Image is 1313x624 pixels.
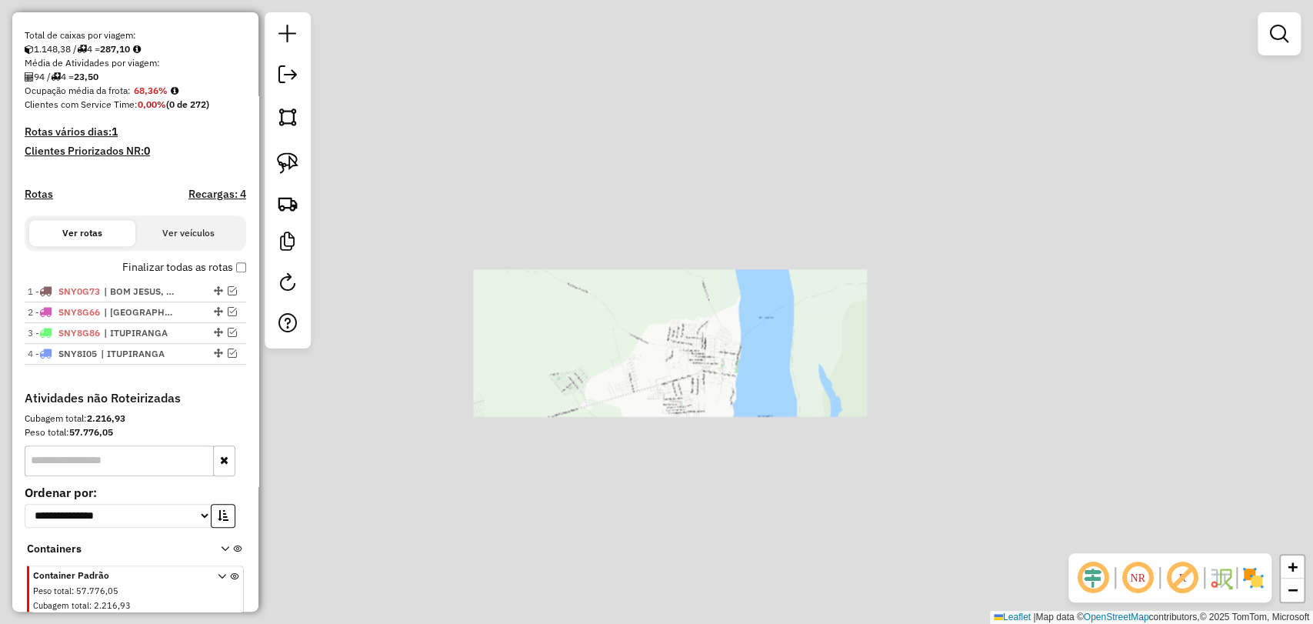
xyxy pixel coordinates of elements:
[89,600,92,611] span: :
[1241,566,1265,590] img: Exibir/Ocultar setores
[994,612,1031,622] a: Leaflet
[69,426,113,438] strong: 57.776,05
[25,45,34,54] i: Cubagem total roteirizado
[25,28,246,42] div: Total de caixas por viagem:
[1075,559,1111,596] span: Ocultar deslocamento
[58,327,100,339] span: SNY8G86
[271,186,305,220] a: Criar rota
[1288,580,1298,599] span: −
[104,305,175,319] span: SÃO DOMINGOS, VILA 01 DE MARÇO
[33,586,72,596] span: Peso total
[77,45,87,54] i: Total de rotas
[104,285,175,299] span: BOM JESUS, RONDON
[25,188,53,201] a: Rotas
[28,327,100,339] span: 3 -
[25,70,246,84] div: 94 / 4 =
[122,259,246,275] label: Finalizar todas as rotas
[28,285,100,297] span: 1 -
[272,59,303,94] a: Exportar sessão
[29,220,135,246] button: Ver rotas
[112,125,118,138] strong: 1
[228,349,237,358] em: Visualizar rota
[228,307,237,316] em: Visualizar rota
[214,328,223,337] em: Alterar sequência das rotas
[1119,559,1156,596] span: Ocultar NR
[28,348,97,359] span: 4 -
[277,152,298,174] img: Selecionar atividades - laço
[33,569,199,582] span: Container Padrão
[133,45,141,54] i: Meta Caixas/viagem: 220,00 Diferença: 67,10
[1288,557,1298,576] span: +
[94,600,131,611] span: 2.216,93
[25,72,34,82] i: Total de Atividades
[166,98,209,110] strong: (0 de 272)
[1281,556,1304,579] a: Zoom in
[171,86,178,95] em: Média calculada utilizando a maior ocupação (%Peso ou %Cubagem) de cada rota da sessão. Rotas cro...
[1281,579,1304,602] a: Zoom out
[1084,612,1149,622] a: OpenStreetMap
[144,144,150,158] strong: 0
[27,541,201,557] span: Containers
[33,600,89,611] span: Cubagem total
[100,43,130,55] strong: 287,10
[104,326,175,340] span: ITUPIRANGA
[277,106,298,128] img: Selecionar atividades - polígono
[272,226,303,261] a: Criar modelo
[87,412,125,424] strong: 2.216,93
[135,220,242,246] button: Ver veículos
[138,98,166,110] strong: 0,00%
[76,586,118,596] span: 57.776,05
[58,348,97,359] span: SNY8I05
[990,611,1313,624] div: Map data © contributors,© 2025 TomTom, Microsoft
[236,262,246,272] input: Finalizar todas as rotas
[25,42,246,56] div: 1.148,38 / 4 =
[272,18,303,53] a: Nova sessão e pesquisa
[1164,559,1201,596] span: Exibir rótulo
[25,85,131,96] span: Ocupação média da frota:
[214,307,223,316] em: Alterar sequência das rotas
[188,188,246,201] h4: Recargas: 4
[74,71,98,82] strong: 23,50
[72,586,74,596] span: :
[51,72,61,82] i: Total de rotas
[1033,612,1035,622] span: |
[277,192,298,214] img: Criar rota
[214,349,223,358] em: Alterar sequência das rotas
[25,145,246,158] h4: Clientes Priorizados NR:
[211,504,235,528] button: Ordem crescente
[25,412,246,425] div: Cubagem total:
[25,98,138,110] span: Clientes com Service Time:
[25,483,246,502] label: Ordenar por:
[214,286,223,295] em: Alterar sequência das rotas
[134,85,168,96] strong: 68,36%
[58,306,100,318] span: SNY8G66
[25,125,246,138] h4: Rotas vários dias:
[25,56,246,70] div: Média de Atividades por viagem:
[272,267,303,302] a: Reroteirizar Sessão
[228,286,237,295] em: Visualizar rota
[228,328,237,337] em: Visualizar rota
[1208,566,1233,590] img: Fluxo de ruas
[1264,18,1295,49] a: Exibir filtros
[25,425,246,439] div: Peso total:
[58,285,100,297] span: SNY0G73
[101,347,172,361] span: ITUPIRANGA
[28,306,100,318] span: 2 -
[25,391,246,405] h4: Atividades não Roteirizadas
